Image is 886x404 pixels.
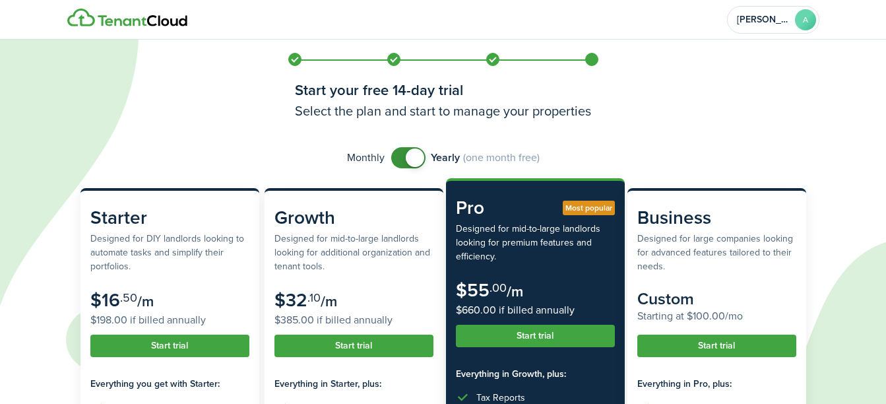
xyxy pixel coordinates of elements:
subscription-pricing-card-title: Business [637,204,796,232]
button: Start trial [456,325,615,347]
subscription-pricing-card-features-title: Everything in Growth, plus: [456,367,615,381]
subscription-pricing-card-price-annual: $198.00 if billed annually [90,312,249,328]
span: Aneesah [737,15,790,24]
subscription-pricing-card-features-title: Everything you get with Starter: [90,377,249,391]
subscription-pricing-card-description: Designed for mid-to-large landlords looking for additional organization and tenant tools. [274,232,433,273]
subscription-pricing-card-price-amount: $55 [456,277,490,304]
button: Open menu [727,6,819,34]
button: Start trial [637,335,796,357]
subscription-pricing-card-price-annual: $385.00 if billed annually [274,312,433,328]
avatar-text: A [795,9,816,30]
subscription-pricing-card-price-annual: Starting at $100.00/mo [637,308,796,324]
subscription-pricing-card-description: Designed for large companies looking for advanced features tailored to their needs. [637,232,796,273]
subscription-pricing-card-price-amount: Custom [637,286,694,311]
span: Monthly [347,150,385,166]
subscription-pricing-card-price-cents: .10 [307,289,321,306]
subscription-pricing-card-price-amount: $32 [274,286,307,314]
subscription-pricing-card-title: Starter [90,204,249,232]
subscription-pricing-card-price-period: /m [507,281,523,302]
subscription-pricing-card-description: Designed for mid-to-large landlords looking for premium features and efficiency. [456,222,615,263]
button: Start trial [90,335,249,357]
h1: Start your free 14-day trial [295,79,592,101]
span: Most popular [565,202,612,214]
subscription-pricing-card-price-cents: .00 [490,279,507,296]
button: Start trial [274,335,433,357]
subscription-pricing-card-price-period: /m [137,290,154,312]
subscription-pricing-card-price-annual: $660.00 if billed annually [456,302,615,318]
subscription-pricing-card-title: Pro [456,194,615,222]
subscription-pricing-card-price-period: /m [321,290,337,312]
subscription-pricing-card-description: Designed for DIY landlords looking to automate tasks and simplify their portfolios. [90,232,249,273]
subscription-pricing-card-features-title: Everything in Pro, plus: [637,377,796,391]
subscription-pricing-card-title: Growth [274,204,433,232]
subscription-pricing-card-price-amount: $16 [90,286,120,314]
subscription-pricing-card-price-cents: .50 [120,289,137,306]
img: Logo [67,9,187,27]
subscription-pricing-card-features-title: Everything in Starter, plus: [274,377,433,391]
h3: Select the plan and start to manage your properties [295,101,592,121]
